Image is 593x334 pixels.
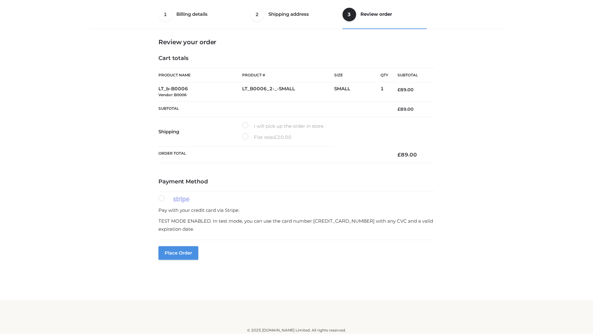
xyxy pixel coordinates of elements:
th: Size [334,68,377,82]
label: I will pick up the order in store. [242,122,324,130]
bdi: 20.00 [274,134,292,140]
td: LT_B0006_2-_-SMALL [242,82,334,102]
th: Order Total [158,147,388,163]
th: Qty [381,68,388,82]
h4: Payment Method [158,178,435,185]
span: £ [397,87,400,92]
span: £ [397,106,400,112]
td: SMALL [334,82,381,102]
small: Vendor: B0006 [158,92,187,97]
th: Product Name [158,68,242,82]
button: Place order [158,246,198,260]
span: £ [397,152,401,158]
label: Flat rate: [242,133,292,141]
p: Pay with your credit card via Stripe. [158,206,435,214]
div: © 2025 [DOMAIN_NAME] Limited. All rights reserved. [92,327,501,333]
bdi: 89.00 [397,87,414,92]
td: LT_b-B0006 [158,82,242,102]
th: Subtotal [388,68,435,82]
h4: Cart totals [158,55,435,62]
th: Shipping [158,117,242,147]
th: Subtotal [158,101,388,117]
span: £ [274,134,277,140]
h3: Review your order [158,38,435,46]
td: 1 [381,82,388,102]
p: TEST MODE ENABLED. In test mode, you can use the card number [CREDIT_CARD_NUMBER] with any CVC an... [158,217,435,233]
bdi: 89.00 [397,106,414,112]
th: Product # [242,68,334,82]
bdi: 89.00 [397,152,417,158]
